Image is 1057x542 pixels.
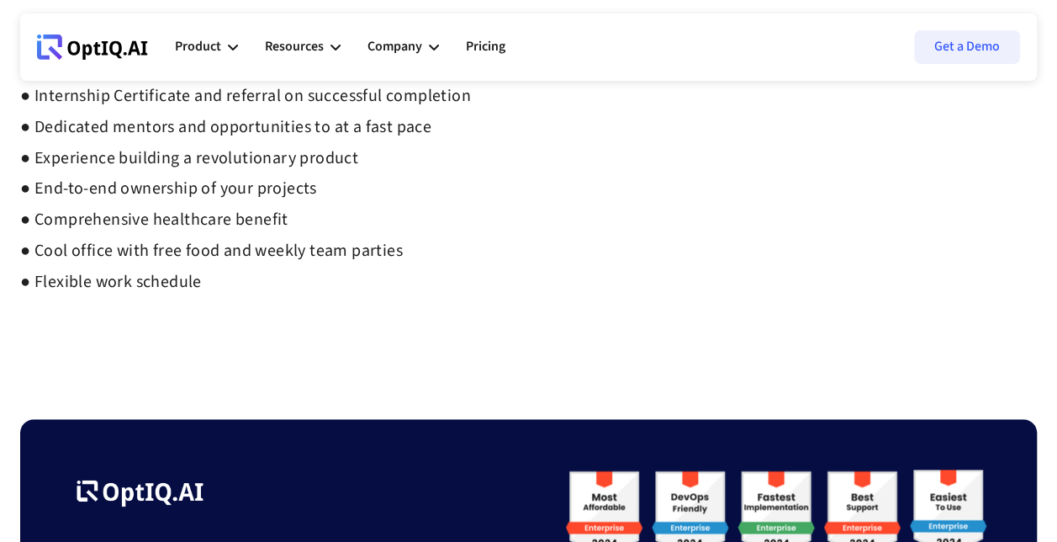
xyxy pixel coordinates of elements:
[175,35,221,58] div: Product
[367,35,422,58] div: Company
[37,59,38,60] div: Webflow Homepage
[367,22,439,72] div: Company
[466,22,505,72] a: Pricing
[265,22,341,72] div: Resources
[265,35,324,58] div: Resources
[20,53,546,294] strong: ● Opportunity to become [DEMOGRAPHIC_DATA] based on performance ● Internship Certificate and refe...
[914,30,1020,64] a: Get a Demo
[37,22,148,72] a: Webflow Homepage
[175,22,238,72] div: Product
